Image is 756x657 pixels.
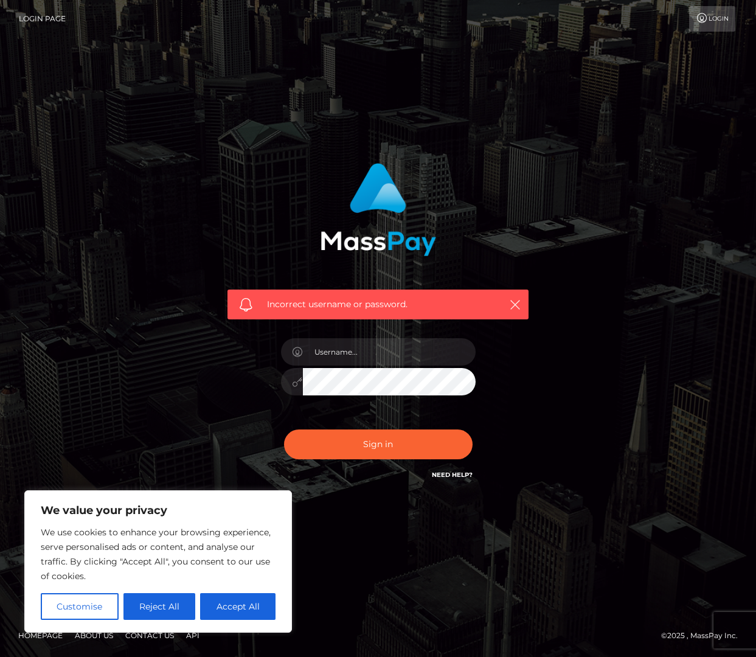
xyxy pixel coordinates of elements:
[267,298,489,311] span: Incorrect username or password.
[689,6,735,32] a: Login
[303,338,476,366] input: Username...
[284,429,473,459] button: Sign in
[120,626,179,645] a: Contact Us
[24,490,292,633] div: We value your privacy
[123,593,196,620] button: Reject All
[19,6,66,32] a: Login Page
[41,593,119,620] button: Customise
[41,525,276,583] p: We use cookies to enhance your browsing experience, serve personalised ads or content, and analys...
[41,503,276,518] p: We value your privacy
[70,626,118,645] a: About Us
[181,626,204,645] a: API
[661,629,747,642] div: © 2025 , MassPay Inc.
[13,626,68,645] a: Homepage
[200,593,276,620] button: Accept All
[321,163,436,256] img: MassPay Login
[432,471,473,479] a: Need Help?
